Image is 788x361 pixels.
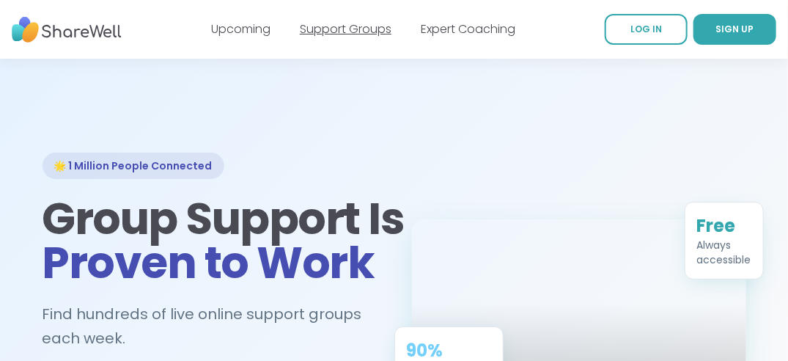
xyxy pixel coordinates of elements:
[605,14,688,45] a: LOG IN
[43,232,375,293] span: Proven to Work
[43,153,224,179] div: 🌟 1 Million People Connected
[43,197,377,285] h1: Group Support Is
[421,21,515,37] a: Expert Coaching
[697,214,751,237] div: Free
[211,21,270,37] a: Upcoming
[716,23,754,35] span: SIGN UP
[697,237,751,266] div: Always accessible
[43,302,377,350] h2: Find hundreds of live online support groups each week.
[693,14,776,45] a: SIGN UP
[630,23,662,35] span: LOG IN
[300,21,391,37] a: Support Groups
[12,10,122,50] img: ShareWell Nav Logo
